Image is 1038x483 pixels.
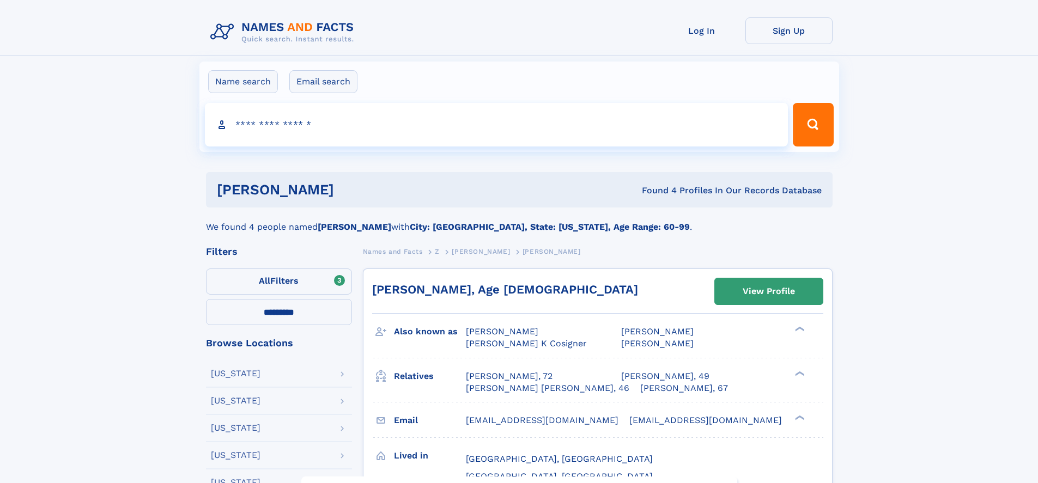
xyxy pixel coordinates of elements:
[745,17,833,44] a: Sign Up
[318,222,391,232] b: [PERSON_NAME]
[466,382,629,394] a: [PERSON_NAME] [PERSON_NAME], 46
[488,185,822,197] div: Found 4 Profiles In Our Records Database
[466,370,553,382] a: [PERSON_NAME], 72
[394,411,466,430] h3: Email
[211,369,260,378] div: [US_STATE]
[211,451,260,460] div: [US_STATE]
[640,382,728,394] a: [PERSON_NAME], 67
[466,454,653,464] span: [GEOGRAPHIC_DATA], [GEOGRAPHIC_DATA]
[452,248,510,255] span: [PERSON_NAME]
[715,278,823,304] a: View Profile
[206,247,352,256] div: Filters
[466,415,618,425] span: [EMAIL_ADDRESS][DOMAIN_NAME]
[259,276,270,286] span: All
[206,207,833,234] div: We found 4 people named with .
[394,447,466,465] h3: Lived in
[435,248,440,255] span: Z
[466,326,538,337] span: [PERSON_NAME]
[206,338,352,348] div: Browse Locations
[205,103,788,146] input: search input
[435,244,440,258] a: Z
[217,183,488,197] h1: [PERSON_NAME]
[621,326,694,337] span: [PERSON_NAME]
[363,244,423,258] a: Names and Facts
[629,415,782,425] span: [EMAIL_ADDRESS][DOMAIN_NAME]
[658,17,745,44] a: Log In
[394,322,466,341] h3: Also known as
[372,283,638,296] a: [PERSON_NAME], Age [DEMOGRAPHIC_DATA]
[206,17,363,47] img: Logo Names and Facts
[208,70,278,93] label: Name search
[211,424,260,432] div: [US_STATE]
[394,367,466,386] h3: Relatives
[452,244,510,258] a: [PERSON_NAME]
[792,414,805,421] div: ❯
[743,279,795,304] div: View Profile
[410,222,690,232] b: City: [GEOGRAPHIC_DATA], State: [US_STATE], Age Range: 60-99
[792,326,805,333] div: ❯
[466,338,587,349] span: [PERSON_NAME] K Cosigner
[466,471,653,481] span: [GEOGRAPHIC_DATA], [GEOGRAPHIC_DATA]
[793,103,833,146] button: Search Button
[621,370,709,382] a: [PERSON_NAME], 49
[792,370,805,377] div: ❯
[523,248,581,255] span: [PERSON_NAME]
[211,396,260,405] div: [US_STATE]
[206,268,352,295] label: Filters
[621,338,694,349] span: [PERSON_NAME]
[289,70,357,93] label: Email search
